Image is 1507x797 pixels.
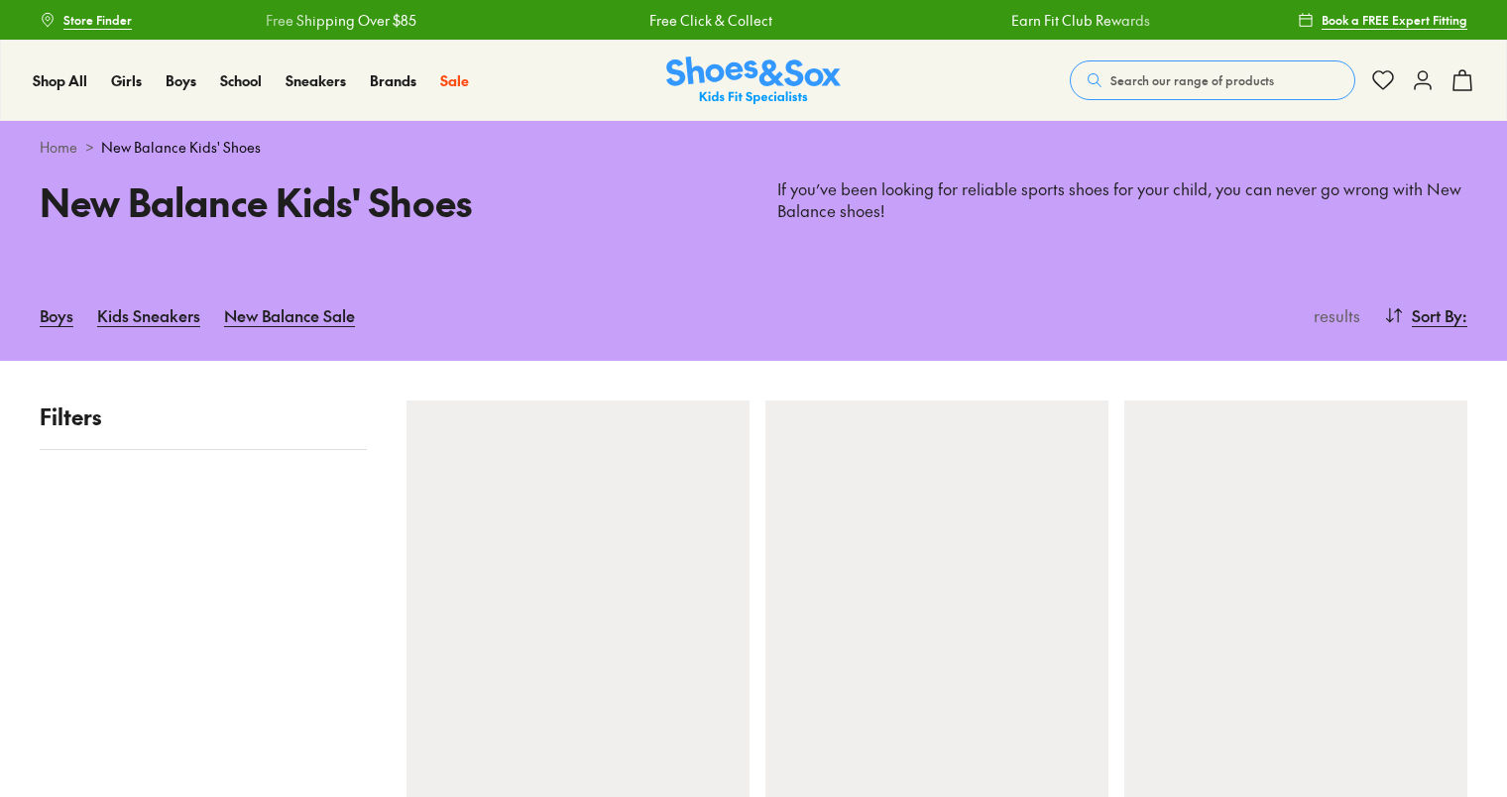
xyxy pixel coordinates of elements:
a: Free Shipping Over $85 [260,10,410,31]
span: : [1462,303,1467,327]
img: SNS_Logo_Responsive.svg [666,57,841,105]
p: results [1306,303,1360,327]
a: Brands [370,70,416,91]
a: Boys [40,293,73,337]
a: New Balance Sale [224,293,355,337]
span: Search our range of products [1110,71,1274,89]
a: Free Click & Collect [643,10,766,31]
span: School [220,70,262,90]
p: Filters [40,400,367,433]
a: Sale [440,70,469,91]
a: Kids Sneakers [97,293,200,337]
span: Book a FREE Expert Fitting [1322,11,1467,29]
a: Shoes & Sox [666,57,841,105]
span: Shop All [33,70,87,90]
button: Search our range of products [1070,60,1355,100]
a: Book a FREE Expert Fitting [1298,2,1467,38]
button: Sort By: [1384,293,1467,337]
a: Home [40,137,77,158]
div: > [40,137,1467,158]
h1: New Balance Kids' Shoes [40,173,730,230]
span: New Balance Kids' Shoes [101,137,261,158]
a: Shop All [33,70,87,91]
span: Boys [166,70,196,90]
a: Girls [111,70,142,91]
a: Store Finder [40,2,132,38]
span: Sale [440,70,469,90]
span: Brands [370,70,416,90]
span: Girls [111,70,142,90]
p: If you’ve been looking for reliable sports shoes for your child, you can never go wrong with New ... [777,178,1467,222]
span: Sort By [1412,303,1462,327]
a: Boys [166,70,196,91]
a: Sneakers [286,70,346,91]
span: Sneakers [286,70,346,90]
span: Store Finder [63,11,132,29]
a: Earn Fit Club Rewards [1006,10,1145,31]
a: School [220,70,262,91]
